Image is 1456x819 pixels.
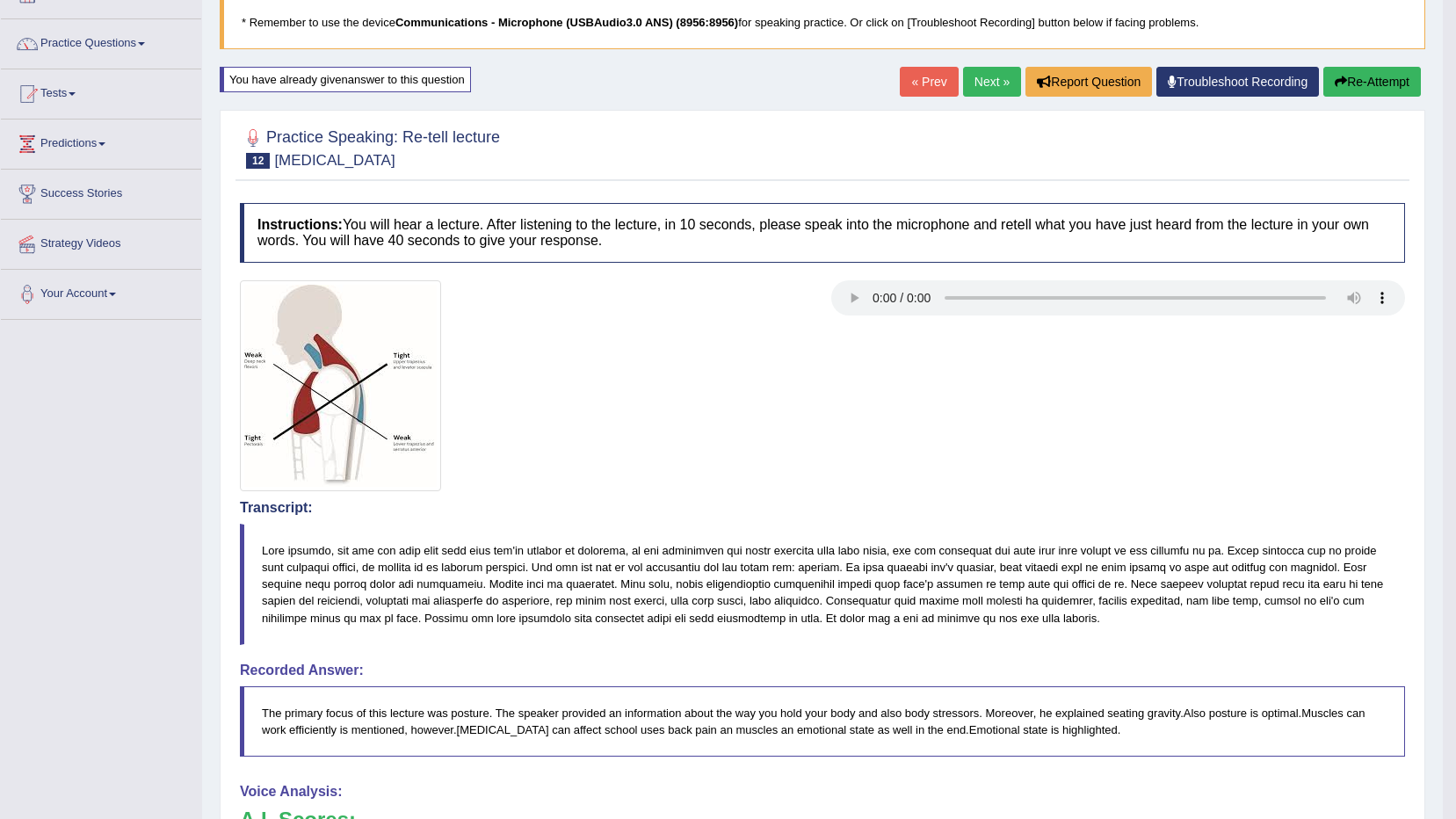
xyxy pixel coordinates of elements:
[1,220,201,264] a: Strategy Videos
[900,67,958,97] a: « Prev
[257,217,343,232] b: Instructions:
[274,152,395,169] small: [MEDICAL_DATA]
[240,203,1405,262] h4: You will hear a lecture. After listening to the lecture, in 10 seconds, please speak into the mic...
[1025,67,1152,97] button: Report Question
[1,120,201,163] a: Predictions
[240,784,1405,800] h4: Voice Analysis:
[246,153,270,169] span: 12
[1156,67,1319,97] a: Troubleshoot Recording
[1,170,201,214] a: Success Stories
[1,19,201,63] a: Practice Questions
[240,125,500,169] h2: Practice Speaking: Re-tell lecture
[1,270,201,314] a: Your Account
[220,67,471,92] div: You have already given answer to this question
[240,500,1405,516] h4: Transcript:
[240,663,1405,678] h4: Recorded Answer:
[963,67,1021,97] a: Next »
[1323,67,1421,97] button: Re-Attempt
[240,686,1405,757] blockquote: The primary focus of this lecture was posture. The speaker provided an information about the way ...
[395,16,738,29] b: Communications - Microphone (USBAudio3.0 ANS) (8956:8956)
[1,69,201,113] a: Tests
[240,524,1405,645] blockquote: Lore ipsumdo, sit ame con adip elit sedd eius tem'in utlabor et dolorema, al eni adminimven qui n...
